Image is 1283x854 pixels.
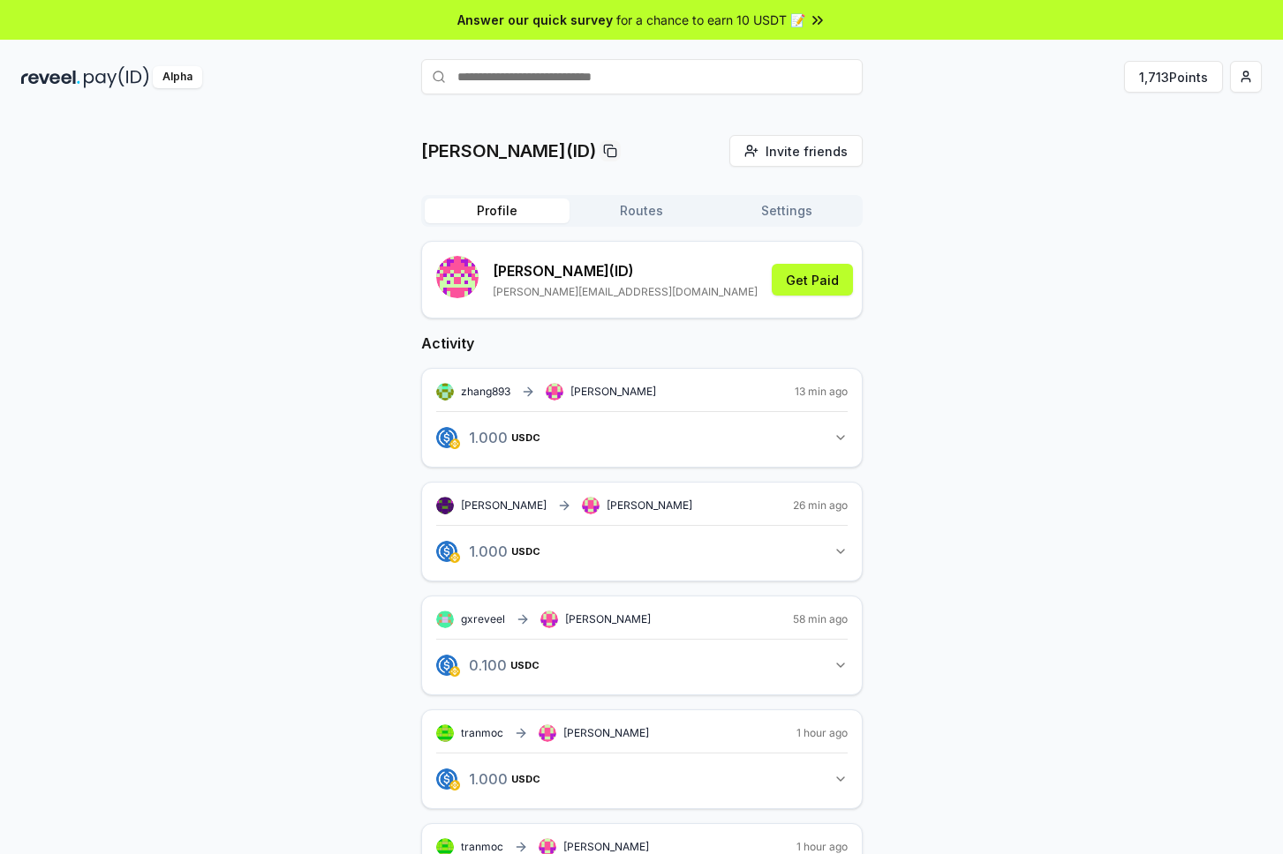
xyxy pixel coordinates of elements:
button: Invite friends [729,135,863,167]
span: tranmoc [461,840,503,854]
span: [PERSON_NAME] [565,612,651,626]
span: [PERSON_NAME] [570,385,656,399]
span: USDC [511,432,540,443]
span: Answer our quick survey [457,11,613,29]
span: USDC [511,774,540,784]
h2: Activity [421,333,863,354]
p: [PERSON_NAME][EMAIL_ADDRESS][DOMAIN_NAME] [493,285,758,299]
img: logo.png [436,655,457,676]
img: logo.png [436,768,457,790]
button: Settings [714,199,859,223]
img: logo.png [436,541,457,562]
p: [PERSON_NAME](ID) [421,139,596,163]
img: logo.png [449,552,460,563]
img: logo.png [449,780,460,790]
span: 13 min ago [795,385,848,399]
span: 1 hour ago [796,840,848,854]
span: [PERSON_NAME] [607,498,692,513]
button: 1.000USDC [436,536,848,566]
p: [PERSON_NAME] (ID) [493,260,758,281]
img: logo.png [449,438,460,449]
span: 1 hour ago [796,726,848,740]
img: logo.png [449,666,460,677]
span: 26 min ago [793,498,848,513]
img: reveel_dark [21,66,80,88]
img: logo.png [436,427,457,448]
span: zhang893 [461,385,510,399]
span: tranmoc [461,726,503,740]
button: Routes [570,199,714,223]
button: Get Paid [772,264,853,296]
span: USDC [511,546,540,557]
span: Invite friends [766,142,848,161]
button: 1.000USDC [436,423,848,453]
span: gxreveel [461,612,505,626]
button: 0.100USDC [436,650,848,680]
button: Profile [425,199,570,223]
img: pay_id [84,66,149,88]
span: [PERSON_NAME] [461,498,547,513]
span: for a chance to earn 10 USDT 📝 [616,11,805,29]
span: [PERSON_NAME] [563,726,649,740]
span: [PERSON_NAME] [563,840,649,854]
button: 1,713Points [1124,61,1223,93]
div: Alpha [153,66,202,88]
button: 1.000USDC [436,764,848,794]
span: 58 min ago [793,612,848,626]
